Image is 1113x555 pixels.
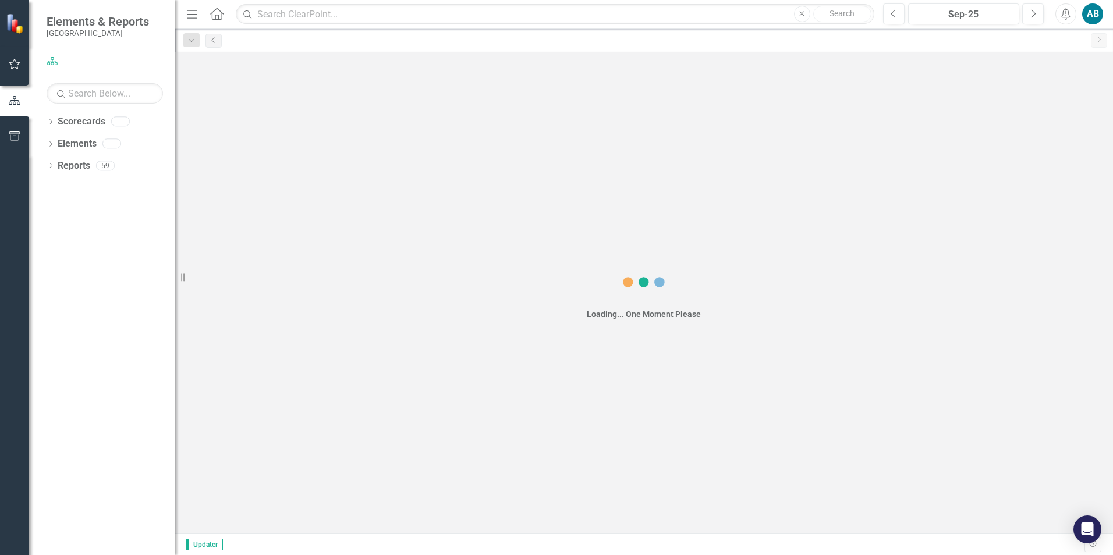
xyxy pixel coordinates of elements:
a: Scorecards [58,115,105,129]
div: Loading... One Moment Please [587,308,701,320]
span: Updater [186,539,223,550]
span: Search [830,9,855,18]
img: ClearPoint Strategy [5,12,27,34]
a: Elements [58,137,97,151]
input: Search Below... [47,83,163,104]
div: Open Intercom Messenger [1073,515,1101,543]
a: Reports [58,159,90,173]
input: Search ClearPoint... [236,4,874,24]
div: 59 [96,161,115,170]
button: Search [813,6,871,22]
span: Elements & Reports [47,15,149,29]
button: Sep-25 [908,3,1019,24]
button: AB [1082,3,1103,24]
div: Sep-25 [912,8,1015,22]
small: [GEOGRAPHIC_DATA] [47,29,149,38]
